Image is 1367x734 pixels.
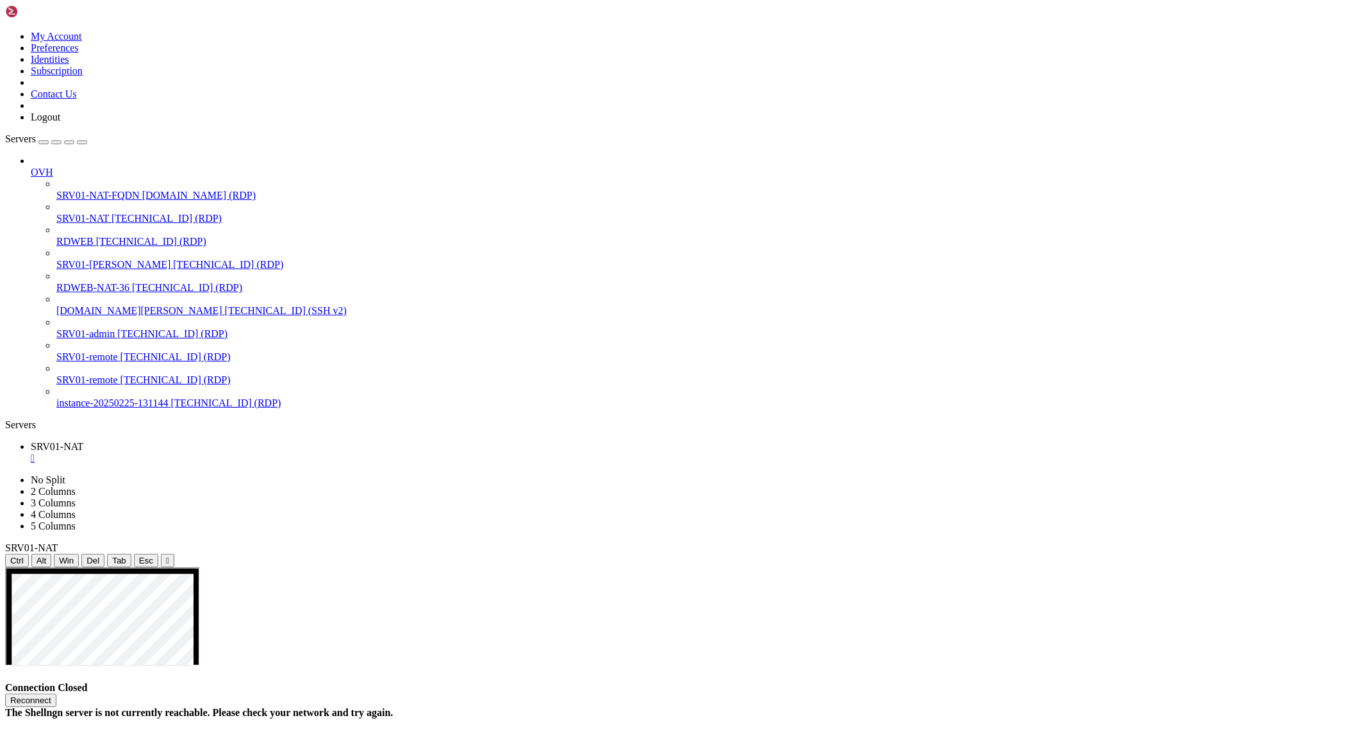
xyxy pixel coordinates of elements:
span: Del [87,556,99,565]
span: SRV01-remote [56,351,118,362]
span: SRV01-NAT-FQDN [56,190,140,201]
a: SRV01-NAT-FQDN [DOMAIN_NAME] (RDP) [56,190,1362,201]
span: RDWEB [56,236,94,247]
a:  [31,453,1362,464]
a: RDWEB-NAT-36 [TECHNICAL_ID] (RDP) [56,282,1362,294]
span: RDWEB-NAT-36 [56,282,129,293]
span: Servers [5,133,36,144]
a: Contact Us [31,88,77,99]
span: SRV01-admin [56,328,115,339]
a: SRV01-NAT [TECHNICAL_ID] (RDP) [56,213,1362,224]
button: Del [81,554,104,567]
div:  [166,556,169,565]
button: Alt [31,554,52,567]
a: SRV01-remote [TECHNICAL_ID] (RDP) [56,351,1362,363]
span: [TECHNICAL_ID] (RDP) [173,259,283,270]
li: SRV01-remote [TECHNICAL_ID] (RDP) [56,340,1362,363]
a: SRV01-[PERSON_NAME] [TECHNICAL_ID] (RDP) [56,259,1362,271]
div: Servers [5,419,1362,431]
a: Servers [5,133,87,144]
li: SRV01-NAT [TECHNICAL_ID] (RDP) [56,201,1362,224]
span: Connection Closed [5,682,87,693]
button: Tab [107,554,131,567]
a: 5 Columns [31,521,76,531]
span: [DOMAIN_NAME][PERSON_NAME] [56,305,222,316]
span: SRV01-[PERSON_NAME] [56,259,170,270]
li: SRV01-[PERSON_NAME] [TECHNICAL_ID] (RDP) [56,247,1362,271]
a: OVH [31,167,1362,178]
span: OVH [31,167,53,178]
li: RDWEB-NAT-36 [TECHNICAL_ID] (RDP) [56,271,1362,294]
a: SRV01-NAT [31,441,1362,464]
span: [TECHNICAL_ID] (RDP) [120,351,231,362]
div: The Shellngn server is not currently reachable. Please check your network and try again. [5,707,1362,719]
span: [TECHNICAL_ID] (RDP) [117,328,228,339]
span: [TECHNICAL_ID] (SSH v2) [225,305,347,316]
a: 3 Columns [31,497,76,508]
span: SRV01-NAT [56,213,109,224]
span: Esc [139,556,153,565]
span: instance-20250225-131144 [56,397,168,408]
button:  [161,554,174,567]
span: [TECHNICAL_ID] (RDP) [132,282,242,293]
span: Ctrl [10,556,24,565]
a: Logout [31,112,60,122]
li: [DOMAIN_NAME][PERSON_NAME] [TECHNICAL_ID] (SSH v2) [56,294,1362,317]
li: SRV01-admin [TECHNICAL_ID] (RDP) [56,317,1362,340]
span: [TECHNICAL_ID] (RDP) [120,374,231,385]
button: Ctrl [5,554,29,567]
span: [TECHNICAL_ID] (RDP) [96,236,206,247]
span: SRV01-NAT [31,441,83,452]
a: 4 Columns [31,509,76,520]
a: My Account [31,31,82,42]
span: [TECHNICAL_ID] (RDP) [170,397,281,408]
a: RDWEB [TECHNICAL_ID] (RDP) [56,236,1362,247]
a: [DOMAIN_NAME][PERSON_NAME] [TECHNICAL_ID] (SSH v2) [56,305,1362,317]
li: OVH [31,155,1362,409]
a: 2 Columns [31,486,76,497]
span: Win [59,556,74,565]
a: SRV01-admin [TECHNICAL_ID] (RDP) [56,328,1362,340]
li: RDWEB [TECHNICAL_ID] (RDP) [56,224,1362,247]
a: SRV01-remote [TECHNICAL_ID] (RDP) [56,374,1362,386]
a: Subscription [31,65,83,76]
span: Tab [112,556,126,565]
span: SRV01-NAT [5,542,58,553]
button: Reconnect [5,694,56,707]
button: Win [54,554,79,567]
span: SRV01-remote [56,374,118,385]
a: Preferences [31,42,79,53]
li: SRV01-NAT-FQDN [DOMAIN_NAME] (RDP) [56,178,1362,201]
button: Esc [134,554,158,567]
a: instance-20250225-131144 [TECHNICAL_ID] (RDP) [56,397,1362,409]
li: SRV01-remote [TECHNICAL_ID] (RDP) [56,363,1362,386]
a: No Split [31,474,65,485]
li: instance-20250225-131144 [TECHNICAL_ID] (RDP) [56,386,1362,409]
a: Identities [31,54,69,65]
span: [TECHNICAL_ID] (RDP) [112,213,222,224]
span: [DOMAIN_NAME] (RDP) [142,190,256,201]
img: Shellngn [5,5,79,18]
span: Alt [37,556,47,565]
